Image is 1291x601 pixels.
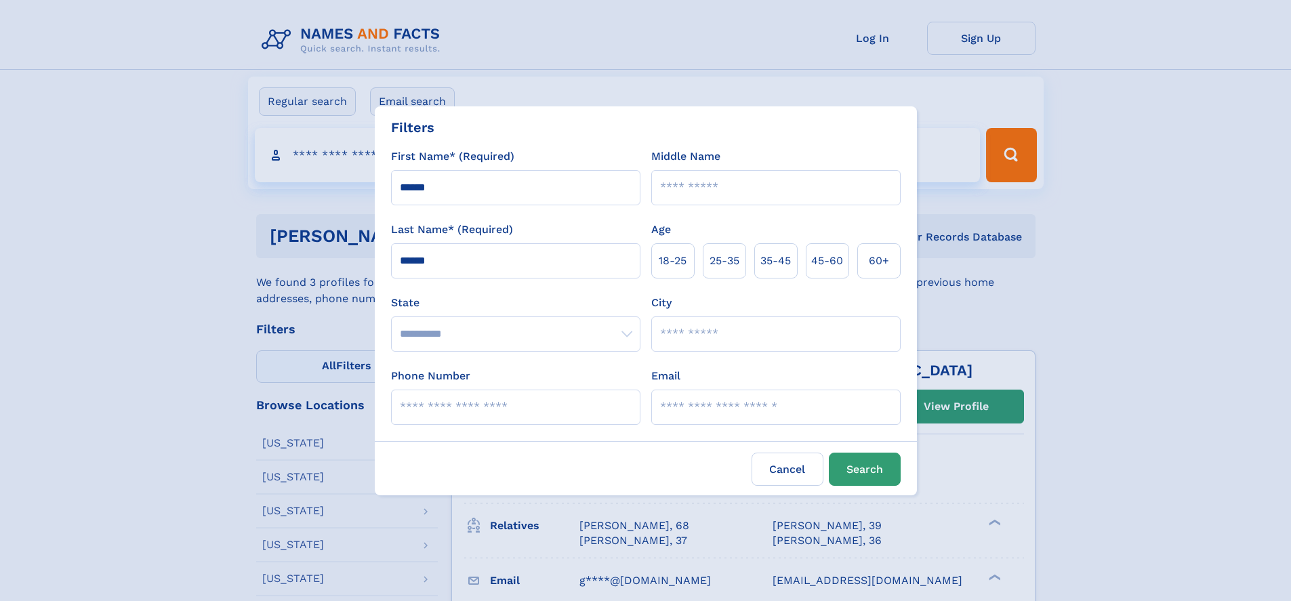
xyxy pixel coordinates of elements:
[752,453,823,486] label: Cancel
[760,253,791,269] span: 35‑45
[391,117,434,138] div: Filters
[391,368,470,384] label: Phone Number
[651,148,720,165] label: Middle Name
[829,453,901,486] button: Search
[391,222,513,238] label: Last Name* (Required)
[391,148,514,165] label: First Name* (Required)
[391,295,640,311] label: State
[651,368,680,384] label: Email
[869,253,889,269] span: 60+
[651,295,672,311] label: City
[651,222,671,238] label: Age
[659,253,687,269] span: 18‑25
[811,253,843,269] span: 45‑60
[710,253,739,269] span: 25‑35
